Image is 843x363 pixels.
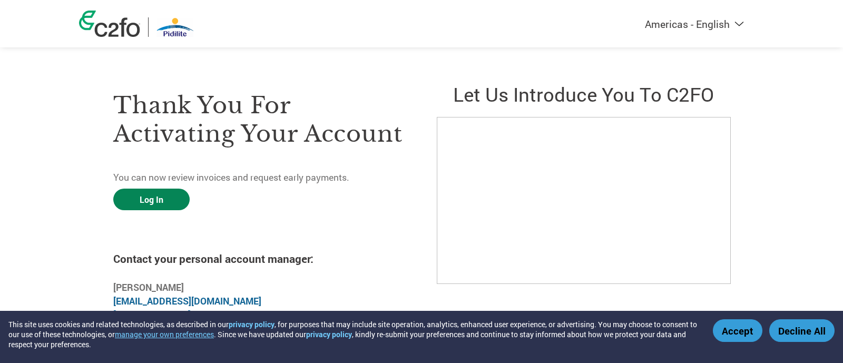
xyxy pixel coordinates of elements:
a: Log In [113,189,190,210]
h3: Thank you for activating your account [113,91,406,148]
iframe: C2FO Introduction Video [437,117,731,284]
button: manage your own preferences [115,329,214,339]
button: Decline All [769,319,835,342]
a: [EMAIL_ADDRESS][DOMAIN_NAME] [113,295,261,307]
div: This site uses cookies and related technologies, as described in our , for purposes that may incl... [8,319,698,349]
p: You can now review invoices and request early payments. [113,171,406,184]
a: privacy policy [229,319,275,329]
b: [PERSON_NAME] [113,281,184,293]
img: c2fo logo [79,11,140,37]
img: Pidilite Industries [156,17,193,37]
h4: Contact your personal account manager: [113,251,406,266]
h2: Let us introduce you to C2FO [437,81,730,107]
button: Accept [713,319,762,342]
a: [PHONE_NUMBER] [113,309,191,321]
a: privacy policy [306,329,352,339]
